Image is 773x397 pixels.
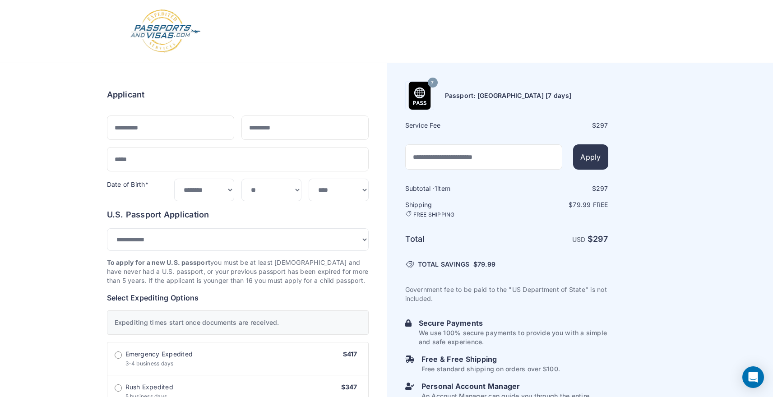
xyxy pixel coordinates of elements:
[593,234,608,244] span: 297
[125,360,174,367] span: 3-4 business days
[413,211,455,218] span: FREE SHIPPING
[107,259,211,266] strong: To apply for a new U.S. passport
[431,77,434,89] span: 7
[125,383,173,392] span: Rush Expedited
[508,121,608,130] div: $
[596,185,608,192] span: 297
[419,318,608,328] h6: Secure Payments
[343,350,357,358] span: $417
[573,144,608,170] button: Apply
[107,208,369,221] h6: U.S. Passport Application
[435,185,437,192] span: 1
[107,180,148,188] label: Date of Birth*
[508,184,608,193] div: $
[508,200,608,209] p: $
[593,201,608,208] span: Free
[421,354,560,365] h6: Free & Free Shipping
[477,260,495,268] span: 79.99
[596,121,608,129] span: 297
[107,88,145,101] h6: Applicant
[421,381,608,392] h6: Personal Account Manager
[405,121,506,130] h6: Service Fee
[107,258,369,285] p: you must be at least [DEMOGRAPHIC_DATA] and have never had a U.S. passport, or your previous pass...
[405,285,608,303] p: Government fee to be paid to the "US Department of State" is not included.
[341,383,357,391] span: $347
[742,366,764,388] div: Open Intercom Messenger
[473,260,495,269] span: $
[421,365,560,374] p: Free standard shipping on orders over $100.
[445,91,572,100] h6: Passport: [GEOGRAPHIC_DATA] [7 days]
[573,201,591,208] span: 79.99
[572,235,586,243] span: USD
[405,184,506,193] h6: Subtotal · item
[405,200,506,218] h6: Shipping
[405,233,506,245] h6: Total
[419,328,608,346] p: We use 100% secure payments to provide you with a simple and safe experience.
[107,292,369,303] h6: Select Expediting Options
[130,9,201,54] img: Logo
[418,260,470,269] span: TOTAL SAVINGS
[107,310,369,335] div: Expediting times start once documents are received.
[406,82,434,110] img: Product Name
[588,234,608,244] strong: $
[125,350,193,359] span: Emergency Expedited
